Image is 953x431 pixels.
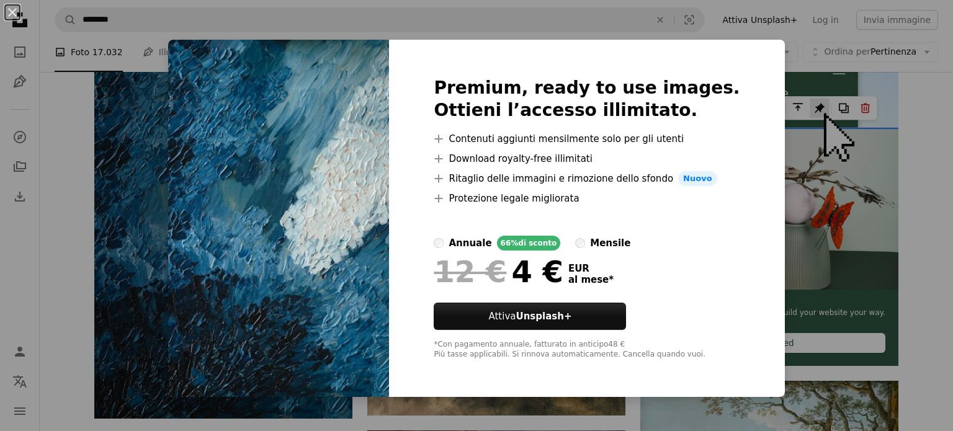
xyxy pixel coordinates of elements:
[568,274,614,285] span: al mese *
[434,77,740,122] h2: Premium, ready to use images. Ottieni l’accesso illimitato.
[497,236,561,251] div: 66% di sconto
[434,303,626,330] button: AttivaUnsplash+
[434,340,740,360] div: *Con pagamento annuale, fatturato in anticipo 48 € Più tasse applicabili. Si rinnova automaticame...
[434,151,740,166] li: Download royalty-free illimitati
[568,263,614,274] span: EUR
[434,171,740,186] li: Ritaglio delle immagini e rimozione dello sfondo
[449,236,491,251] div: annuale
[590,236,630,251] div: mensile
[434,255,563,288] div: 4 €
[434,238,444,248] input: annuale66%di sconto
[575,238,585,248] input: mensile
[434,255,506,288] span: 12 €
[434,131,740,146] li: Contenuti aggiunti mensilmente solo per gli utenti
[434,191,740,206] li: Protezione legale migliorata
[168,40,389,397] img: premium_photo-1664013263421-91e3a8101259
[678,171,717,186] span: Nuovo
[516,311,571,322] strong: Unsplash+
